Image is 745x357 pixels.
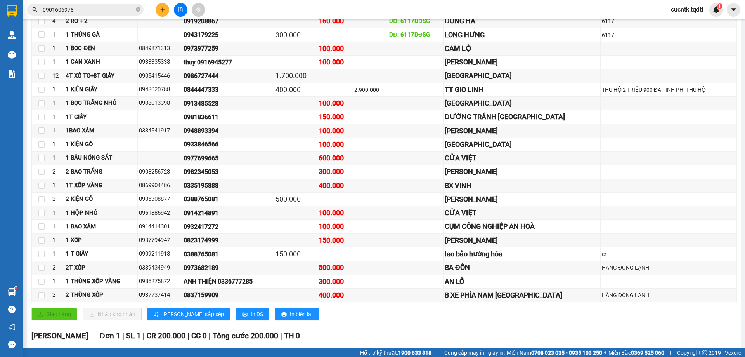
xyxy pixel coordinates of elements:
[319,139,352,150] div: 100.000
[445,139,599,150] div: [GEOGRAPHIC_DATA]
[147,331,185,340] span: CR 200.000
[184,263,272,273] div: 0973682189
[139,126,181,136] div: 0334541917
[602,291,735,300] div: HÀNG ĐÔNG LẠNH
[100,331,120,340] span: Đơn 1
[445,235,599,246] div: [PERSON_NAME]
[8,288,16,296] img: warehouse-icon
[319,276,352,287] div: 300.000
[319,111,352,122] div: 150.000
[184,57,272,67] div: thuy 0916945277
[184,139,272,149] div: 0933846566
[445,70,599,81] div: [GEOGRAPHIC_DATA]
[602,17,735,25] div: 6117
[52,113,63,122] div: 1
[66,263,136,273] div: 2T XỐP
[184,44,272,53] div: 0973977259
[602,31,735,39] div: 6117
[66,99,136,108] div: 1 BỌC TRẮNG NHỎ
[184,290,272,300] div: 0837159909
[445,84,599,95] div: TT GIO LINH
[139,263,181,273] div: 0339434949
[178,7,183,12] span: file-add
[160,7,165,12] span: plus
[139,44,181,53] div: 0849871313
[184,167,272,177] div: 0982345053
[713,6,720,13] img: icon-new-feature
[147,308,230,320] button: sort-ascending[PERSON_NAME] sắp xếp
[445,153,599,164] div: CỬA VIỆT
[191,331,207,340] span: CC 0
[52,263,63,273] div: 2
[52,209,63,218] div: 1
[445,249,599,259] div: lao bảo hướng hóa
[66,249,136,259] div: 1 T GIẤY
[52,44,63,53] div: 1
[32,7,38,12] span: search
[156,3,169,17] button: plus
[445,30,599,40] div: LONG HƯNG
[66,195,136,204] div: 2 KIỆN GỖ
[184,126,272,136] div: 0948893394
[66,181,136,190] div: 1T XỐP VÀNG
[319,98,352,109] div: 100.000
[184,112,272,122] div: 0981836611
[52,140,63,149] div: 1
[43,5,134,14] input: Tìm tên, số ĐT hoặc mã đơn
[280,331,282,340] span: |
[718,3,721,9] span: 1
[631,350,664,356] strong: 0369 525 060
[445,111,599,122] div: ĐƯỜNG TRÁNH [GEOGRAPHIC_DATA]
[275,194,316,205] div: 500.000
[319,290,352,301] div: 400.000
[154,312,159,318] span: sort-ascending
[100,25,189,36] div: 0932379164
[52,249,63,259] div: 1
[8,323,16,331] span: notification
[389,30,442,40] div: DĐ: 6117DĐSG
[139,291,181,300] div: 0937737414
[100,7,119,16] span: Nhận:
[445,194,599,205] div: [PERSON_NAME]
[100,7,189,16] div: VP An Sương
[184,181,272,190] div: 0335195888
[8,341,16,348] span: message
[83,308,142,320] button: downloadNhập kho nhận
[126,331,141,340] span: SL 1
[445,221,599,232] div: CỤM CÔNG NGHIỆP AN HOÀ
[275,308,319,320] button: printerIn biên lai
[281,312,287,318] span: printer
[52,167,63,177] div: 2
[8,70,16,78] img: solution-icon
[66,140,136,149] div: 1 KIỆN GỖ
[602,250,735,258] div: cr
[122,331,124,340] span: |
[52,99,63,108] div: 1
[139,167,181,177] div: 0908256723
[7,7,95,25] div: VP 330 [PERSON_NAME]
[15,287,17,289] sup: 1
[139,236,181,245] div: 0937794947
[242,312,248,318] span: printer
[319,221,352,232] div: 100.000
[31,331,88,340] span: [PERSON_NAME]
[66,17,136,26] div: 2 RỎ + 2
[52,222,63,232] div: 1
[389,17,442,26] div: DĐ: 6117DĐSG
[360,348,431,357] span: Hỗ trợ kỹ thuật:
[444,348,505,357] span: Cung cấp máy in - giấy in:
[66,126,136,136] div: 1BAO XÁM
[319,235,352,246] div: 150.000
[275,70,316,81] div: 1.700.000
[184,71,272,81] div: 0986727444
[66,44,136,53] div: 1 BỌC ĐEN
[31,308,77,320] button: uploadGiao hàng
[143,331,145,340] span: |
[602,263,735,272] div: HÀNG ĐÔNG LẠNH
[184,85,272,94] div: 0844447333
[354,85,387,94] div: 2.900.000
[7,7,19,16] span: Gửi:
[184,16,272,26] div: 0919208867
[100,16,189,25] div: NĂM GÀ
[162,310,224,319] span: [PERSON_NAME] sắp xếp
